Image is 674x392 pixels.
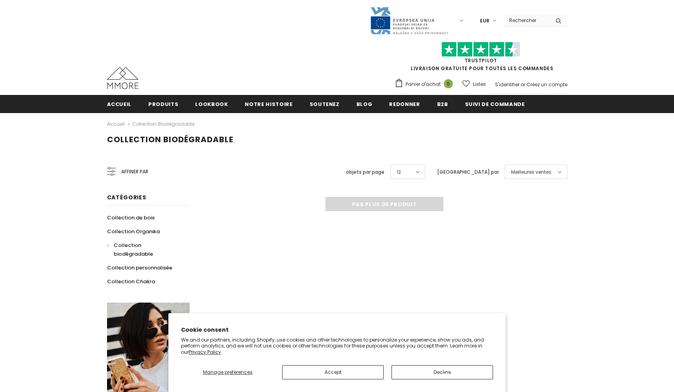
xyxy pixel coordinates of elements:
span: LIVRAISON GRATUITE POUR TOUTES LES COMMANDES [395,45,567,72]
span: Collection Organika [107,228,160,235]
img: Faites confiance aux étoiles pilotes [441,42,520,57]
span: Panier d'achat [406,80,441,88]
span: Catégories [107,193,146,201]
span: Collection personnalisée [107,264,172,271]
span: Collection biodégradable [107,134,233,145]
span: EUR [480,17,489,25]
a: Notre histoire [245,95,292,113]
span: Lookbook [195,100,228,108]
span: 0 [444,79,453,88]
a: Produits [148,95,178,113]
span: Meilleures ventes [511,168,551,176]
button: Manage preferences [181,365,274,379]
a: Panier d'achat 0 [395,78,457,90]
a: Créez un compte [526,81,567,88]
span: 12 [397,168,401,176]
a: Redonner [389,95,420,113]
span: Collection de bois [107,214,155,221]
span: Produits [148,100,178,108]
a: Suivi de commande [465,95,525,113]
a: Listes [462,77,486,91]
p: We and our partners, including Shopify, use cookies and other technologies to personalize your ex... [181,337,493,355]
a: Collection de bois [107,211,155,225]
a: Javni Razpis [370,17,449,24]
span: Affiner par [121,167,148,176]
span: Blog [356,100,373,108]
img: Cas MMORE [107,67,138,89]
input: Search Site [504,15,550,26]
h2: Cookie consent [181,326,493,334]
span: Redonner [389,100,420,108]
a: Collection personnalisée [107,261,172,275]
a: soutenez [310,95,340,113]
a: TrustPilot [465,57,497,64]
a: Blog [356,95,373,113]
label: [GEOGRAPHIC_DATA] par [437,168,499,176]
span: soutenez [310,100,340,108]
span: Accueil [107,100,132,108]
span: Manage preferences [203,369,253,375]
a: B2B [437,95,448,113]
a: S'identifier [495,81,519,88]
button: Decline [391,365,493,379]
span: Collection biodégradable [114,242,153,258]
img: Javni Razpis [370,6,449,35]
label: objets par page [346,168,384,176]
button: Accept [282,365,384,379]
a: Accueil [107,95,132,113]
a: Collection Organika [107,225,160,238]
a: Collection biodégradable [132,121,194,127]
span: Listes [473,80,486,88]
span: B2B [437,100,448,108]
a: Collection biodégradable [107,238,181,261]
span: Collection Chakra [107,278,155,285]
span: Notre histoire [245,100,292,108]
a: Privacy Policy [189,349,221,355]
a: Lookbook [195,95,228,113]
a: Collection Chakra [107,275,155,288]
a: Accueil [107,119,125,129]
span: Suivi de commande [465,100,525,108]
span: or [521,81,525,88]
